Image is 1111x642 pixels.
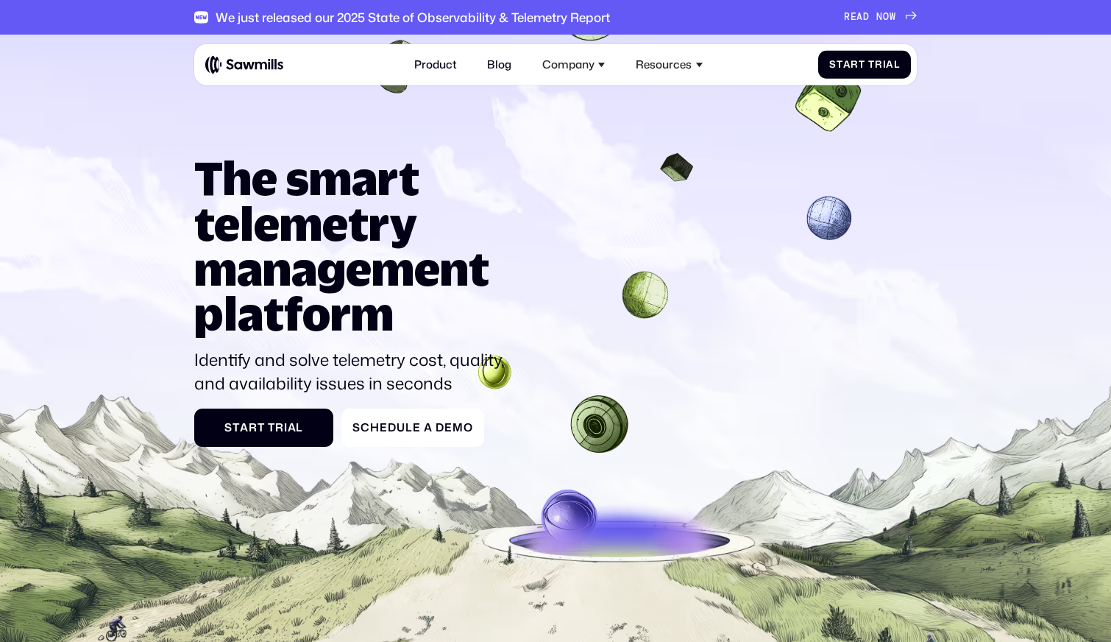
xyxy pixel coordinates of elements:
span: e [444,421,452,434]
div: Company [542,58,594,71]
span: t [837,59,843,71]
span: D [863,11,870,23]
span: S [829,59,837,71]
span: m [452,421,464,434]
p: Identify and solve telemetry cost, quality, and availability issues in seconds [194,348,517,395]
span: T [868,59,875,71]
span: l [296,421,303,434]
div: We just released our 2025 State of Observability & Telemetry Report [216,10,610,24]
span: a [288,421,297,434]
span: E [851,11,857,23]
span: u [397,421,405,434]
h1: The smart telemetry management platform [194,155,517,336]
span: t [233,421,240,434]
span: t [258,421,265,434]
span: a [843,59,851,71]
span: l [894,59,900,71]
span: D [436,421,444,434]
a: READNOW [844,11,917,23]
a: StartTrial [194,409,333,447]
div: Resources [628,50,711,80]
span: S [224,421,233,434]
span: l [405,421,413,434]
span: A [856,11,863,23]
span: r [249,421,258,434]
span: o [464,421,473,434]
a: Blog [479,50,520,80]
a: ScheduleaDemo [341,409,484,447]
span: i [284,421,288,434]
span: a [240,421,249,434]
span: S [352,421,361,434]
span: N [876,11,883,23]
span: a [424,421,433,434]
span: d [388,421,397,434]
span: R [844,11,851,23]
a: Product [406,50,466,80]
span: c [361,421,370,434]
div: Resources [636,58,692,71]
div: Company [534,50,614,80]
span: a [886,59,894,71]
span: O [883,11,890,23]
span: i [883,59,887,71]
span: W [890,11,896,23]
span: t [859,59,865,71]
span: r [875,59,883,71]
a: StartTrial [818,51,911,79]
span: r [851,59,859,71]
span: e [380,421,388,434]
span: T [268,421,275,434]
span: e [413,421,421,434]
span: r [275,421,284,434]
span: h [370,421,380,434]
